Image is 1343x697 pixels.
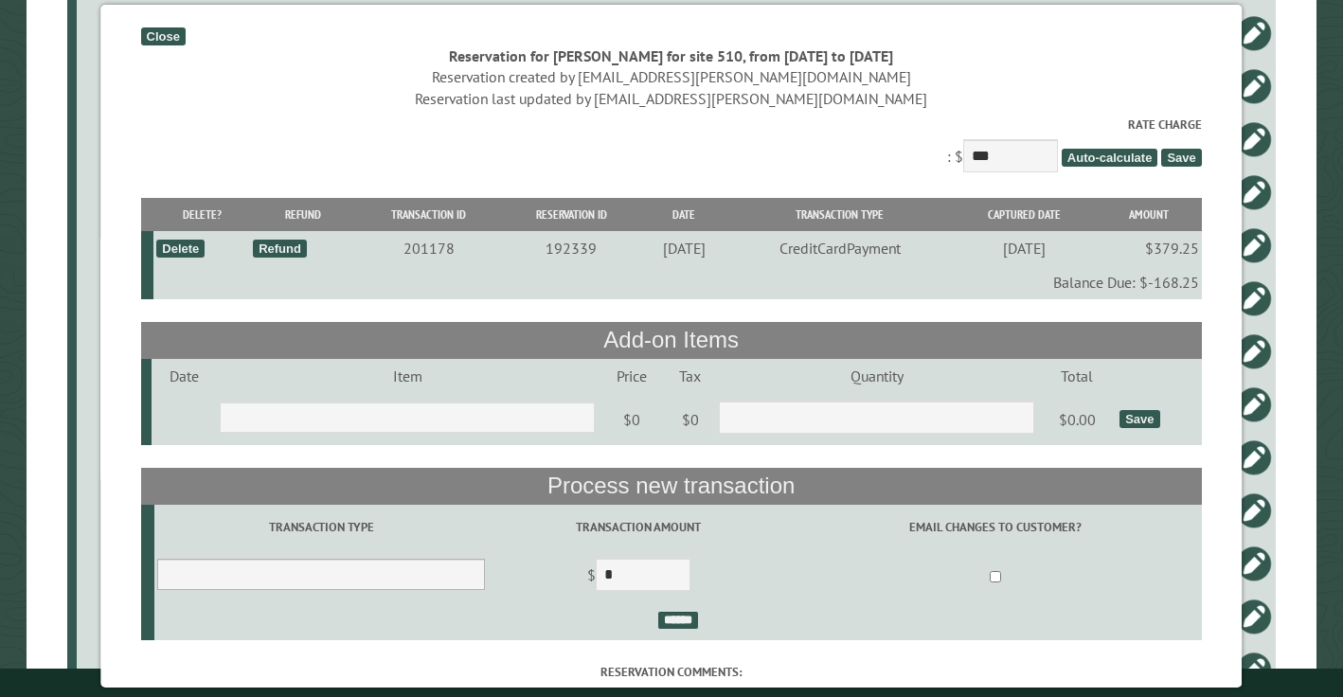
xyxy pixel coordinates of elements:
[599,359,666,393] td: Price
[641,231,727,265] td: [DATE]
[84,395,181,414] div: 204
[84,183,181,202] div: 505
[84,660,181,679] div: 200
[727,231,953,265] td: CreditCardPayment
[141,45,1202,66] div: Reservation for [PERSON_NAME] for site 510, from [DATE] to [DATE]
[794,518,1199,536] label: Email changes to customer?
[157,240,206,258] div: Delete
[641,198,727,231] th: Date
[250,198,356,231] th: Refund
[152,359,218,393] td: Date
[491,518,787,536] label: Transaction Amount
[84,289,181,308] div: 15
[84,77,181,96] div: 3
[84,501,181,520] div: 511
[84,24,181,43] div: 2
[356,198,502,231] th: Transaction ID
[254,240,308,258] div: Refund
[217,359,598,393] td: Item
[1119,410,1159,428] div: Save
[153,198,250,231] th: Delete?
[665,393,716,446] td: $0
[1038,393,1118,446] td: $0.00
[1096,198,1203,231] th: Amount
[158,518,485,536] label: Transaction Type
[1096,231,1203,265] td: $379.25
[1162,149,1202,167] span: Save
[953,231,1095,265] td: [DATE]
[141,116,1202,134] label: Rate Charge
[953,198,1095,231] th: Captured Date
[84,342,181,361] div: 504
[502,198,641,231] th: Reservation ID
[727,198,953,231] th: Transaction Type
[1062,149,1158,167] span: Auto-calculate
[153,265,1202,299] td: Balance Due: $-168.25
[356,231,502,265] td: 201178
[488,550,790,603] td: $
[141,468,1202,504] th: Process new transaction
[141,66,1202,87] div: Reservation created by [EMAIL_ADDRESS][PERSON_NAME][DOMAIN_NAME]
[84,448,181,467] div: 503
[141,322,1202,358] th: Add-on Items
[1038,359,1118,393] td: Total
[502,231,641,265] td: 192339
[84,554,181,573] div: 508
[84,130,181,149] div: 510
[141,27,186,45] div: Close
[141,663,1202,681] label: Reservation comments:
[141,88,1202,109] div: Reservation last updated by [EMAIL_ADDRESS][PERSON_NAME][DOMAIN_NAME]
[665,359,716,393] td: Tax
[141,116,1202,177] div: : $
[84,607,181,626] div: 206
[716,359,1037,393] td: Quantity
[599,393,666,446] td: $0
[84,236,181,255] div: 14
[564,676,779,688] small: © Campground Commander LLC. All rights reserved.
